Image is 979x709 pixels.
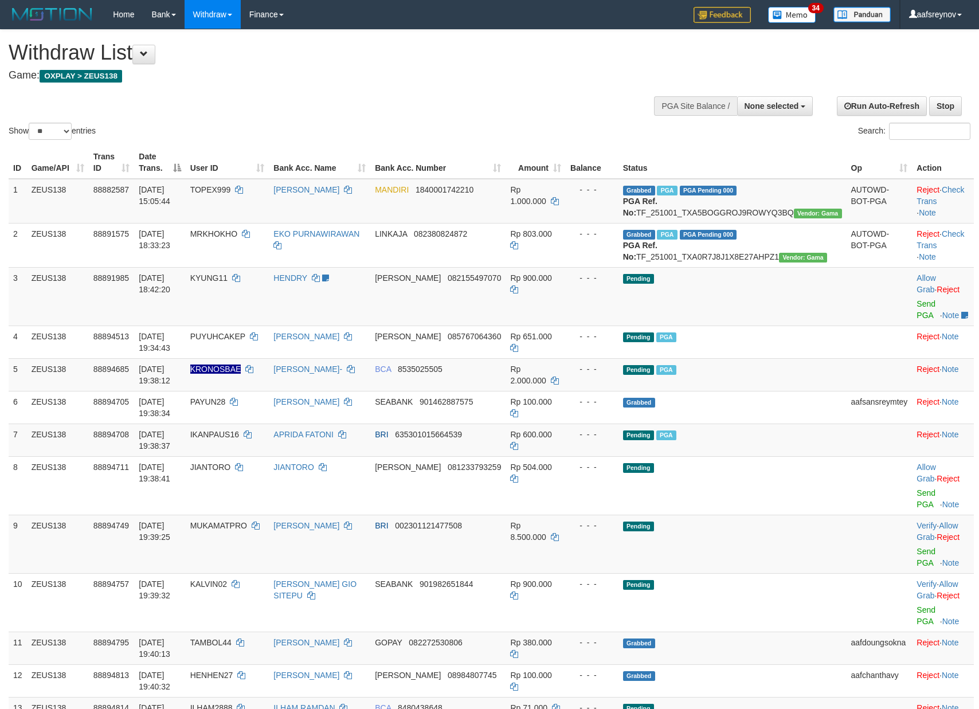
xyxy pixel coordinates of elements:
a: [PERSON_NAME] GIO SITEPU [273,579,357,600]
span: Grabbed [623,186,655,195]
td: 12 [9,664,27,697]
th: Op: activate to sort column ascending [847,146,913,179]
a: Run Auto-Refresh [837,96,927,116]
a: Reject [917,365,939,374]
div: - - - [570,363,614,375]
a: Note [942,671,959,680]
span: Copy 002301121477508 to clipboard [395,521,462,530]
td: 11 [9,632,27,664]
span: Marked by aafnoeunsreypich [657,186,677,195]
div: - - - [570,272,614,284]
div: - - - [570,669,614,681]
td: ZEUS138 [27,391,89,424]
span: Pending [623,430,654,440]
span: 88891985 [93,273,129,283]
td: · · [912,223,974,267]
span: Rp 1.000.000 [510,185,546,206]
td: · · [912,179,974,224]
img: panduan.png [833,7,891,22]
td: 10 [9,573,27,632]
span: 34 [808,3,824,13]
a: Verify [917,579,937,589]
td: 1 [9,179,27,224]
a: [PERSON_NAME] [273,397,339,406]
span: SEABANK [375,397,413,406]
td: ZEUS138 [27,632,89,664]
a: [PERSON_NAME] [273,638,339,647]
td: · [912,358,974,391]
span: PGA Pending [680,230,737,240]
a: Reject [917,332,939,341]
span: SEABANK [375,579,413,589]
span: KYUNG11 [190,273,228,283]
div: - - - [570,184,614,195]
a: Send PGA [917,605,935,626]
span: JIANTORO [190,463,231,472]
div: - - - [570,396,614,408]
a: [PERSON_NAME] [273,521,339,530]
span: 88894685 [93,365,129,374]
span: PAYUN28 [190,397,226,406]
b: PGA Ref. No: [623,197,657,217]
th: Amount: activate to sort column ascending [506,146,566,179]
a: JIANTORO [273,463,314,472]
div: - - - [570,331,614,342]
span: KALVIN02 [190,579,227,589]
div: - - - [570,578,614,590]
span: [DATE] 19:38:37 [139,430,170,451]
th: ID [9,146,27,179]
span: [DATE] 15:05:44 [139,185,170,206]
span: Grabbed [623,671,655,681]
td: ZEUS138 [27,179,89,224]
td: 6 [9,391,27,424]
td: 2 [9,223,27,267]
span: Nama rekening ada tanda titik/strip, harap diedit [190,365,241,374]
span: [DATE] 18:33:23 [139,229,170,250]
td: · [912,456,974,515]
span: [DATE] 19:34:43 [139,332,170,352]
td: TF_251001_TXA0R7J8J1X8E27AHPZ1 [618,223,847,267]
a: Reject [917,397,939,406]
span: 88882587 [93,185,129,194]
td: TF_251001_TXA5BOGGROJ9ROWYQ3BQ [618,179,847,224]
span: Copy 1840001742210 to clipboard [416,185,473,194]
td: 7 [9,424,27,456]
span: Pending [623,463,654,473]
td: ZEUS138 [27,326,89,358]
td: · [912,326,974,358]
span: Marked by aafnoeunsreypich [656,365,676,375]
span: · [917,521,958,542]
td: aafchanthavy [847,664,913,697]
span: [PERSON_NAME] [375,273,441,283]
span: 88894708 [93,430,129,439]
a: Reject [917,185,939,194]
span: Rp 380.000 [510,638,551,647]
a: [PERSON_NAME] [273,332,339,341]
td: ZEUS138 [27,267,89,326]
span: Pending [623,332,654,342]
span: None selected [745,101,799,111]
a: Reject [917,638,939,647]
label: Show entries [9,123,96,140]
span: Marked by aafanarl [656,332,676,342]
span: [DATE] 19:40:13 [139,638,170,659]
td: ZEUS138 [27,456,89,515]
a: Reject [917,229,939,238]
td: · [912,424,974,456]
th: Bank Acc. Number: activate to sort column ascending [370,146,506,179]
span: Rp 504.000 [510,463,551,472]
td: ZEUS138 [27,223,89,267]
img: Button%20Memo.svg [768,7,816,23]
span: [DATE] 19:39:25 [139,521,170,542]
span: Copy 901982651844 to clipboard [420,579,473,589]
span: 88894513 [93,332,129,341]
span: [DATE] 19:38:41 [139,463,170,483]
td: 4 [9,326,27,358]
th: Bank Acc. Name: activate to sort column ascending [269,146,370,179]
th: Status [618,146,847,179]
span: PGA Pending [680,186,737,195]
th: Balance [566,146,618,179]
span: TOPEX999 [190,185,231,194]
span: [DATE] 18:42:20 [139,273,170,294]
span: Grabbed [623,639,655,648]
